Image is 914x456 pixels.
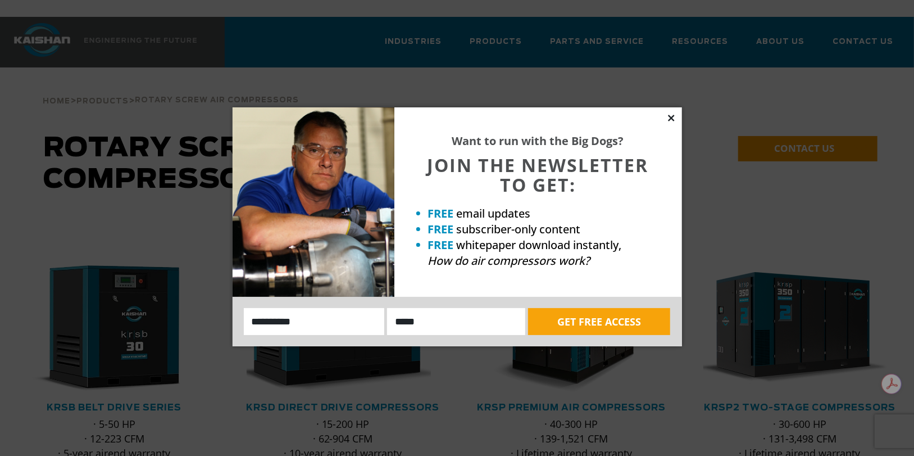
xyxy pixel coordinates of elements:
span: JOIN THE NEWSLETTER TO GET: [428,153,649,197]
input: Name: [244,308,385,335]
button: GET FREE ACCESS [528,308,670,335]
em: How do air compressors work? [428,253,590,268]
strong: FREE [428,206,454,221]
span: email updates [457,206,531,221]
strong: FREE [428,237,454,252]
strong: Want to run with the Big Dogs? [452,133,624,148]
button: Close [666,113,676,123]
input: Email [387,308,525,335]
strong: FREE [428,222,454,237]
span: subscriber-only content [457,222,581,237]
span: whitepaper download instantly, [457,237,622,252]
